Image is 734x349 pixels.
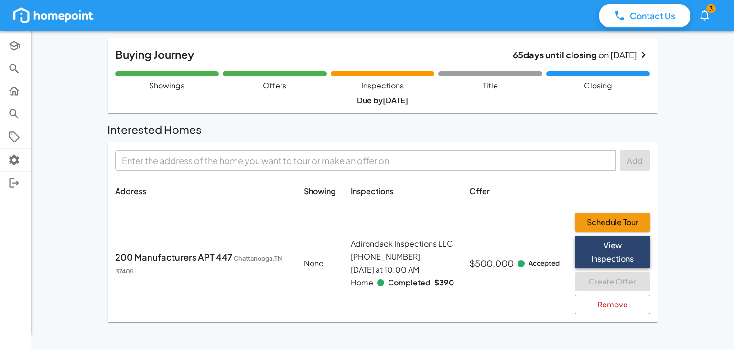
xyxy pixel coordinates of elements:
p: Closing [584,80,612,91]
div: Your offer has been accepted! We'll now proceed with your due diligence steps. [223,71,327,91]
p: None [304,258,335,269]
span: 3 [706,4,716,13]
p: Home [351,277,373,288]
div: You have an accepted offer and showings are complete. [115,71,219,91]
p: Due by [DATE] [357,95,408,106]
div: Closing is scheduled. Prepare for the final walkthrough and document signing. [546,71,650,91]
h6: Buying Journey [115,46,194,64]
p: Showing [304,186,335,197]
p: Adirondack Inspections LLC [351,239,454,250]
button: View Inspections [575,236,650,268]
p: Offer [469,186,560,197]
button: 3 [694,3,715,27]
button: Schedule Tour [575,213,650,232]
input: Enter the address of the home you want to tour or make an offer on [118,153,612,168]
p: [PHONE_NUMBER] [351,251,454,262]
div: Title work hasn't begun yet. This typically occurs after the inspection period. [438,71,542,91]
p: $500,000 [469,257,514,270]
p: Showings [149,80,184,91]
p: on [DATE] [513,48,637,61]
p: Contact Us [630,10,675,22]
b: 65 days until closing [513,49,597,60]
img: homepoint_logo_white.png [11,6,95,25]
span: You have already created an offer for this home. [575,272,650,291]
p: Inspections [361,80,404,91]
div: You need to schedule a home inspection. You typically have 7-10 days to complete this. [331,71,435,106]
p: Completed [388,277,431,288]
button: Remove [575,295,650,314]
p: Inspections [351,186,454,197]
b: $ 390 [434,277,454,287]
h6: Interested Homes [108,121,202,139]
p: Title [483,80,498,91]
p: [DATE] at 10:00 AM [351,264,454,275]
p: Address [115,186,289,197]
p: Offers [263,80,286,91]
span: Accepted [529,258,560,269]
p: 200 Manufacturers APT 447 [115,251,289,277]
